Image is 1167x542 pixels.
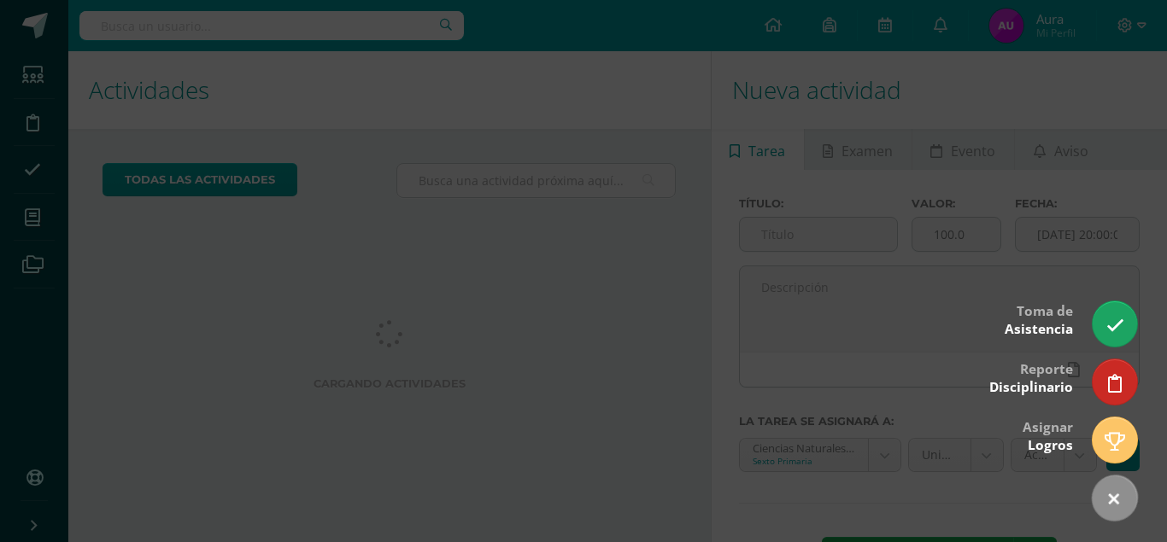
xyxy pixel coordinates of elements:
[1028,436,1073,454] span: Logros
[989,349,1073,405] div: Reporte
[989,378,1073,396] span: Disciplinario
[1023,407,1073,463] div: Asignar
[1005,291,1073,347] div: Toma de
[1005,320,1073,338] span: Asistencia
